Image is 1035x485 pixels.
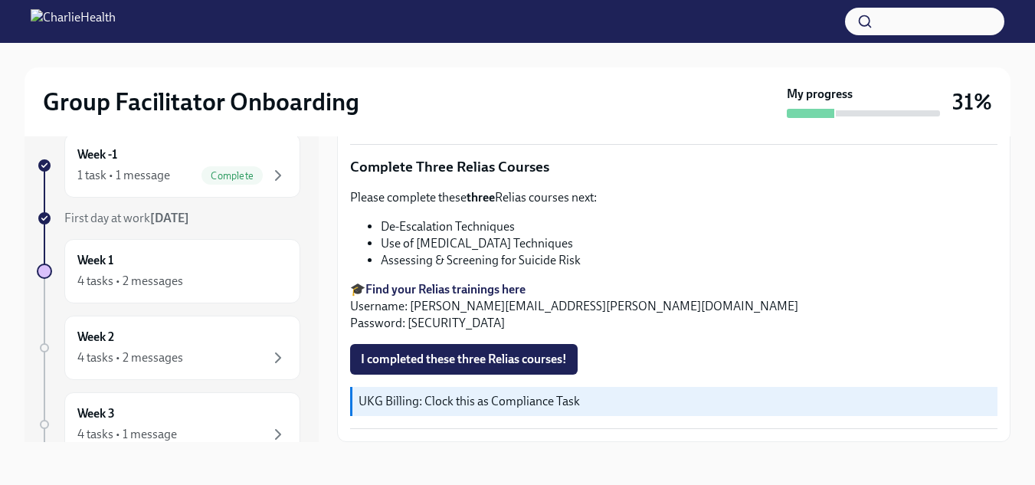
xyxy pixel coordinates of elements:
[381,252,997,269] li: Assessing & Screening for Suicide Risk
[350,189,997,206] p: Please complete these Relias courses next:
[37,392,300,457] a: Week 34 tasks • 1 message
[350,281,997,332] p: 🎓 Username: [PERSON_NAME][EMAIL_ADDRESS][PERSON_NAME][DOMAIN_NAME] Password: [SECURITY_DATA]
[467,190,495,205] strong: three
[37,239,300,303] a: Week 14 tasks • 2 messages
[201,170,263,182] span: Complete
[350,157,997,177] p: Complete Three Relias Courses
[952,88,992,116] h3: 31%
[77,252,113,269] h6: Week 1
[77,146,117,163] h6: Week -1
[77,167,170,184] div: 1 task • 1 message
[77,273,183,290] div: 4 tasks • 2 messages
[787,86,853,103] strong: My progress
[64,211,189,225] span: First day at work
[77,426,177,443] div: 4 tasks • 1 message
[37,210,300,227] a: First day at work[DATE]
[77,349,183,366] div: 4 tasks • 2 messages
[43,87,359,117] h2: Group Facilitator Onboarding
[77,329,114,346] h6: Week 2
[361,352,567,367] span: I completed these three Relias courses!
[350,344,578,375] button: I completed these three Relias courses!
[31,9,116,34] img: CharlieHealth
[381,235,997,252] li: Use of [MEDICAL_DATA] Techniques
[365,282,526,297] a: Find your Relias trainings here
[37,133,300,198] a: Week -11 task • 1 messageComplete
[37,316,300,380] a: Week 24 tasks • 2 messages
[381,218,997,235] li: De-Escalation Techniques
[359,393,991,410] p: UKG Billing: Clock this as Compliance Task
[150,211,189,225] strong: [DATE]
[77,405,115,422] h6: Week 3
